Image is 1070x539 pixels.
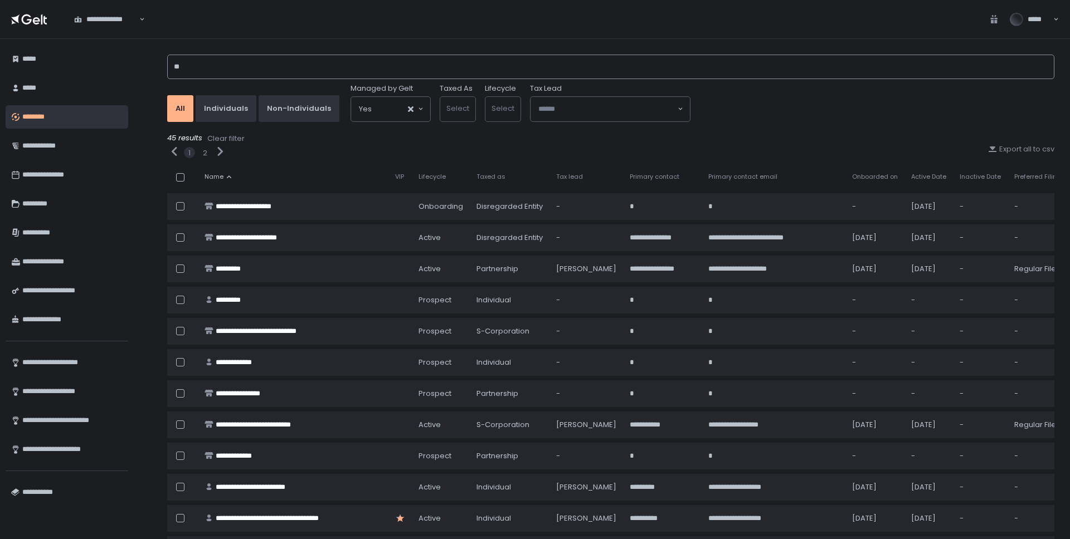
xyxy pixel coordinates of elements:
[419,326,451,336] span: prospect
[960,326,1001,336] div: -
[476,482,543,492] div: Individual
[188,148,191,158] button: 1
[911,420,946,430] div: [DATE]
[852,264,898,274] div: [DATE]
[911,202,946,212] div: [DATE]
[852,357,898,367] div: -
[1014,233,1061,243] div: -
[167,95,193,122] button: All
[556,326,616,336] div: -
[911,451,946,461] div: -
[556,513,616,523] div: [PERSON_NAME]
[372,104,407,115] input: Search for option
[960,233,1001,243] div: -
[911,513,946,523] div: [DATE]
[167,133,1054,144] div: 45 results
[988,144,1054,154] div: Export all to csv
[67,8,145,31] div: Search for option
[259,95,339,122] button: Non-Individuals
[852,202,898,212] div: -
[911,482,946,492] div: [DATE]
[911,264,946,274] div: [DATE]
[351,97,430,121] div: Search for option
[207,134,245,144] div: Clear filter
[476,389,543,399] div: Partnership
[556,202,616,212] div: -
[531,97,690,121] div: Search for option
[852,482,898,492] div: [DATE]
[419,420,441,430] span: active
[538,104,677,115] input: Search for option
[708,173,777,181] span: Primary contact email
[359,104,372,115] span: Yes
[852,233,898,243] div: [DATE]
[960,389,1001,399] div: -
[852,295,898,305] div: -
[911,357,946,367] div: -
[419,357,451,367] span: prospect
[419,173,446,181] span: Lifecycle
[960,451,1001,461] div: -
[205,173,223,181] span: Name
[1014,173,1061,181] span: Preferred Filing
[911,326,946,336] div: -
[556,482,616,492] div: [PERSON_NAME]
[203,148,207,158] button: 2
[556,389,616,399] div: -
[419,295,451,305] span: prospect
[960,173,1001,181] span: Inactive Date
[556,295,616,305] div: -
[852,173,898,181] span: Onboarded on
[485,84,516,94] label: Lifecycle
[1014,326,1061,336] div: -
[960,513,1001,523] div: -
[911,295,946,305] div: -
[1014,264,1061,274] div: Regular Filer
[440,84,473,94] label: Taxed As
[1014,357,1061,367] div: -
[176,104,185,114] div: All
[1014,295,1061,305] div: -
[960,482,1001,492] div: -
[408,106,414,112] button: Clear Selected
[476,173,505,181] span: Taxed as
[911,173,946,181] span: Active Date
[530,84,562,94] span: Tax Lead
[1014,482,1061,492] div: -
[419,233,441,243] span: active
[476,420,543,430] div: S-Corporation
[476,451,543,461] div: Partnership
[492,103,514,114] span: Select
[852,420,898,430] div: [DATE]
[204,104,248,114] div: Individuals
[419,389,451,399] span: prospect
[207,133,245,144] button: Clear filter
[476,326,543,336] div: S-Corporation
[419,513,441,523] span: active
[1014,202,1061,212] div: -
[556,420,616,430] div: [PERSON_NAME]
[476,202,543,212] div: Disregarded Entity
[1014,389,1061,399] div: -
[476,233,543,243] div: Disregarded Entity
[852,451,898,461] div: -
[556,357,616,367] div: -
[476,513,543,523] div: Individual
[419,451,451,461] span: prospect
[419,264,441,274] span: active
[446,103,469,114] span: Select
[476,295,543,305] div: Individual
[911,233,946,243] div: [DATE]
[556,173,583,181] span: Tax lead
[911,389,946,399] div: -
[419,482,441,492] span: active
[476,357,543,367] div: Individual
[476,264,543,274] div: Partnership
[960,357,1001,367] div: -
[852,389,898,399] div: -
[419,202,463,212] span: onboarding
[852,513,898,523] div: [DATE]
